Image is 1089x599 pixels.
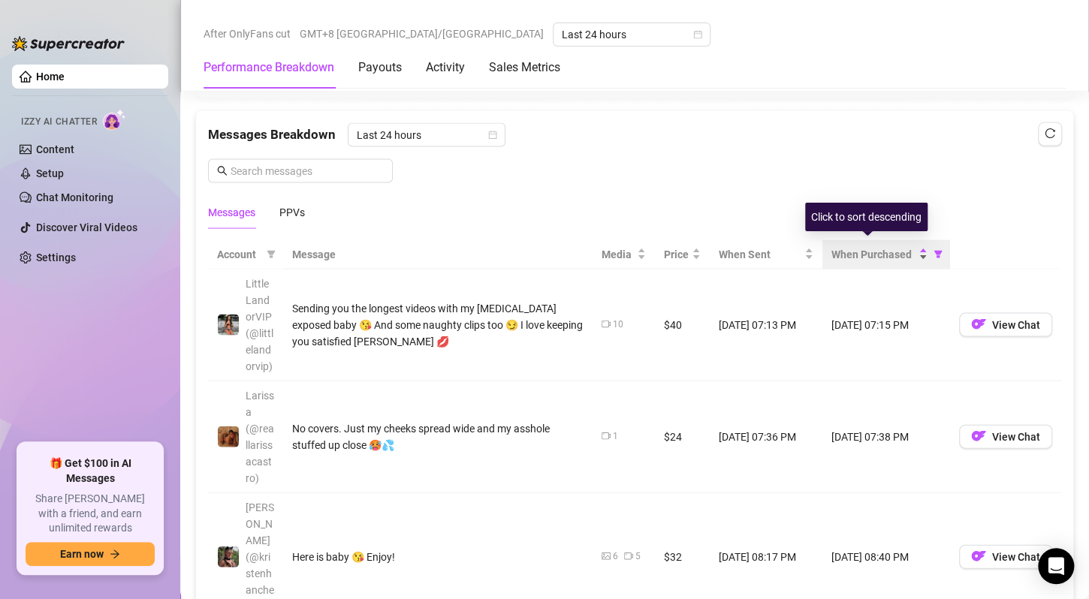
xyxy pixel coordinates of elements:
div: No covers. Just my cheeks spread wide and my asshole stuffed up close 🥵💦 [292,420,584,453]
div: Messages [208,203,255,220]
a: Chat Monitoring [36,191,113,203]
span: Last 24 hours [357,123,496,146]
span: When Purchased [831,245,916,262]
div: 1 [613,429,618,443]
div: Performance Breakdown [204,59,334,77]
span: calendar [693,30,702,39]
th: When Purchased [822,239,950,269]
td: [DATE] 07:13 PM [710,269,822,381]
span: Earn now [60,548,104,560]
span: When Sent [719,245,801,262]
th: Price [655,239,710,269]
img: logo-BBDzfeDw.svg [12,36,125,51]
span: Izzy AI Chatter [21,115,97,129]
a: Setup [36,167,64,179]
a: Discover Viral Videos [36,221,137,233]
span: View Chat [992,318,1040,330]
div: 5 [635,549,641,563]
span: filter [934,249,943,258]
span: GMT+8 [GEOGRAPHIC_DATA]/[GEOGRAPHIC_DATA] [300,23,544,45]
span: View Chat [992,430,1040,442]
div: Sending you the longest videos with my [MEDICAL_DATA] exposed baby 😘 And some naughty clips too 😏... [292,299,584,349]
img: OF [971,316,986,331]
span: Larissa (@reallarissacastro) [246,389,274,483]
a: Settings [36,251,76,263]
span: search [217,165,228,176]
th: Message [283,239,593,269]
a: OFView Chat [959,553,1052,565]
span: LittleLandorVIP (@littlelandorvip) [246,277,273,372]
span: filter [267,249,276,258]
span: arrow-right [110,549,120,559]
div: 6 [613,549,618,563]
td: $40 [655,269,710,381]
span: Price [664,245,689,262]
img: OF [971,428,986,443]
button: OFView Chat [959,544,1052,568]
span: filter [264,242,279,265]
input: Search messages [231,162,384,179]
button: OFView Chat [959,424,1052,448]
img: AI Chatter [103,109,126,131]
td: $24 [655,381,710,492]
div: Activity [426,59,465,77]
div: 10 [613,317,623,331]
span: video-camera [602,431,611,440]
a: Content [36,143,74,155]
img: Larissa (@reallarissacastro) [218,426,239,447]
span: reload [1045,128,1055,138]
span: 🎁 Get $100 in AI Messages [26,456,155,486]
a: OFView Chat [959,433,1052,445]
div: Click to sort descending [805,203,928,231]
img: LittleLandorVIP (@littlelandorvip) [218,314,239,335]
span: picture [602,551,611,560]
th: Media [593,239,655,269]
span: video-camera [602,319,611,328]
span: filter [931,242,946,265]
span: After OnlyFans cut [204,23,291,45]
th: When Sent [710,239,822,269]
div: Payouts [358,59,402,77]
td: [DATE] 07:36 PM [710,381,822,492]
span: calendar [488,130,497,139]
button: OFView Chat [959,312,1052,336]
button: Earn nowarrow-right [26,542,155,566]
img: Kristen (@kristenhancher) [218,546,239,567]
span: Media [602,245,634,262]
img: OF [971,548,986,563]
td: [DATE] 07:15 PM [822,269,950,381]
span: Account [217,245,261,262]
div: PPVs [279,203,305,220]
div: Here is baby 😘 Enjoy! [292,548,584,564]
div: Open Intercom Messenger [1038,548,1074,584]
div: Messages Breakdown [208,122,1061,146]
a: Home [36,71,65,83]
div: Sales Metrics [489,59,560,77]
td: [DATE] 07:38 PM [822,381,950,492]
span: View Chat [992,550,1040,562]
span: Share [PERSON_NAME] with a friend, and earn unlimited rewards [26,492,155,536]
span: video-camera [624,551,633,560]
a: OFView Chat [959,321,1052,333]
span: Last 24 hours [562,23,701,46]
